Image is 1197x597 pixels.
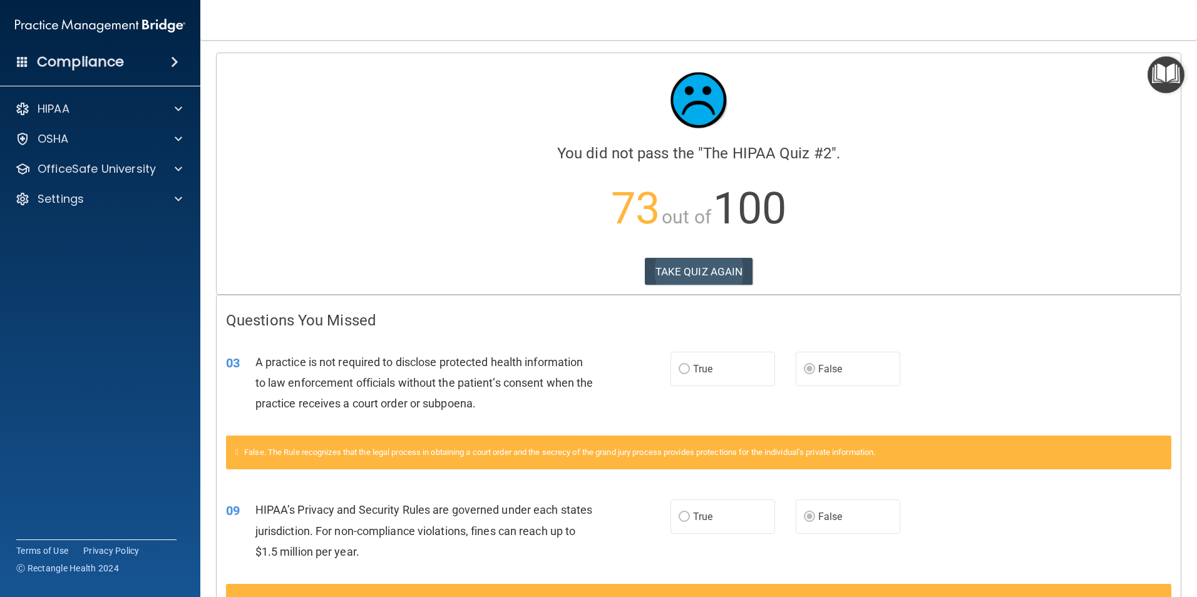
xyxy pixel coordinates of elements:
span: out of [662,206,711,228]
span: A practice is not required to disclose protected health information to law enforcement officials ... [255,355,593,410]
span: 09 [226,503,240,518]
h4: Questions You Missed [226,312,1171,329]
h4: Compliance [37,53,124,71]
img: PMB logo [15,13,185,38]
img: sad_face.ecc698e2.jpg [661,63,736,138]
span: False [818,511,843,523]
input: False [804,513,815,522]
h4: You did not pass the " ". [226,145,1171,161]
span: 100 [713,183,786,234]
a: Settings [15,191,182,207]
p: Settings [38,191,84,207]
span: False [818,363,843,375]
input: True [679,365,690,374]
span: True [693,363,712,375]
a: HIPAA [15,101,182,116]
p: HIPAA [38,101,69,116]
span: True [693,511,712,523]
input: True [679,513,690,522]
span: 03 [226,355,240,370]
a: Terms of Use [16,544,68,557]
span: The HIPAA Quiz #2 [703,145,831,162]
span: 73 [611,183,660,234]
a: OSHA [15,131,182,146]
input: False [804,365,815,374]
span: HIPAA’s Privacy and Security Rules are governed under each states jurisdiction. For non-complianc... [255,503,593,558]
button: TAKE QUIZ AGAIN [645,258,753,285]
a: OfficeSafe University [15,161,182,176]
p: OSHA [38,131,69,146]
button: Open Resource Center [1148,56,1184,93]
p: OfficeSafe University [38,161,156,176]
span: Ⓒ Rectangle Health 2024 [16,562,119,574]
a: Privacy Policy [83,544,140,557]
span: False. The Rule recognizes that the legal process in obtaining a court order and the secrecy of t... [244,447,875,457]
